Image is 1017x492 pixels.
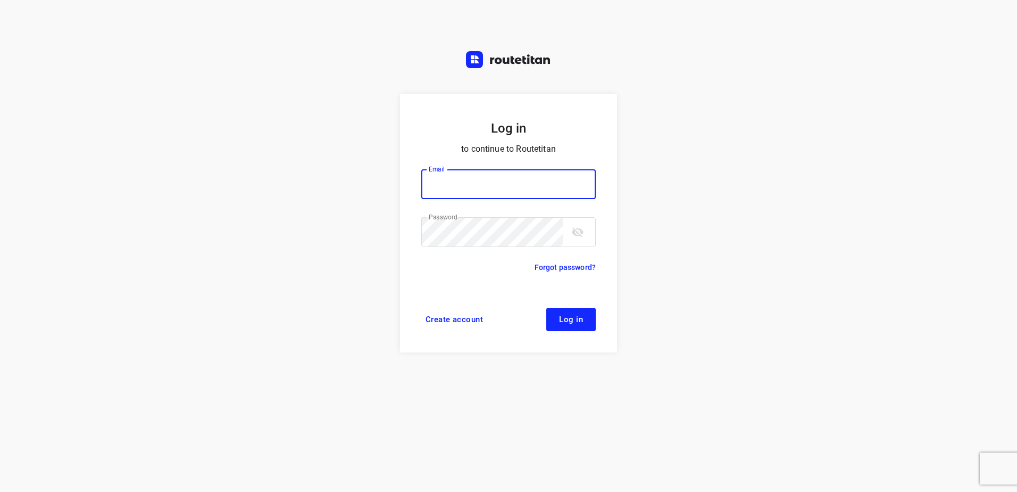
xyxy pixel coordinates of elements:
[421,142,596,157] p: to continue to Routetitan
[426,315,483,324] span: Create account
[466,51,551,68] img: Routetitan
[559,315,583,324] span: Log in
[466,51,551,71] a: Routetitan
[421,308,487,331] a: Create account
[421,119,596,137] h5: Log in
[567,222,588,243] button: toggle password visibility
[546,308,596,331] button: Log in
[535,261,596,274] a: Forgot password?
